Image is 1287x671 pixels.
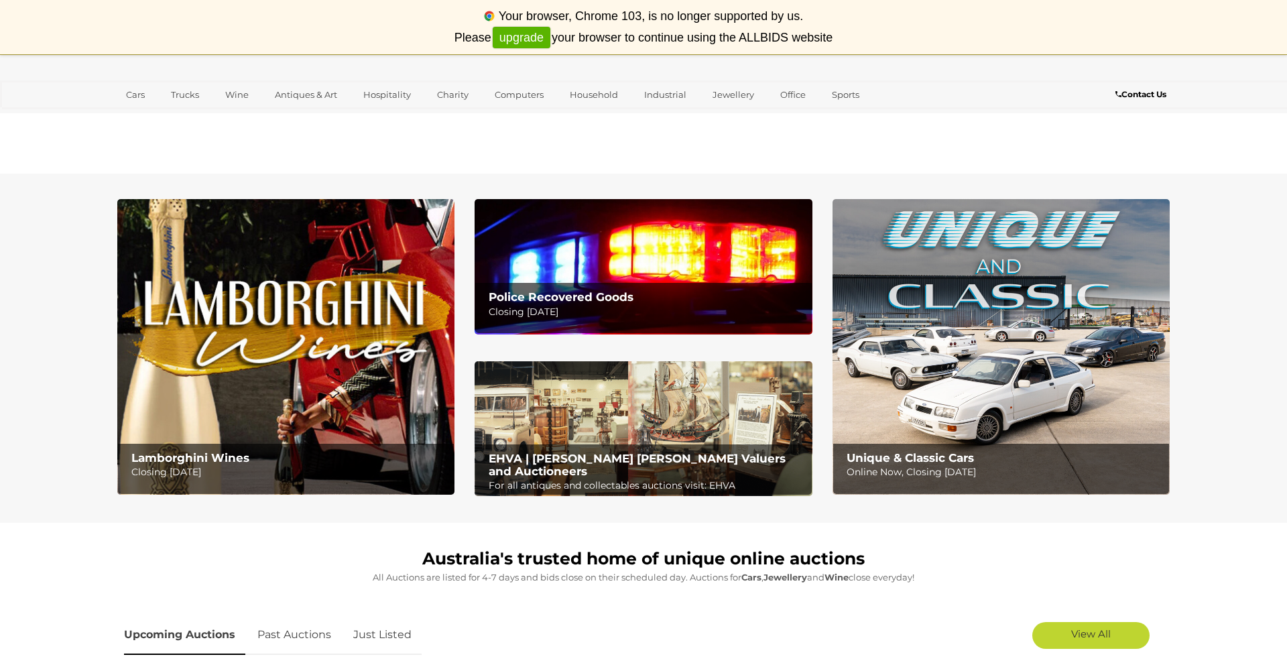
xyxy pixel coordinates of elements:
[475,361,812,497] a: EHVA | Evans Hastings Valuers and Auctioneers EHVA | [PERSON_NAME] [PERSON_NAME] Valuers and Auct...
[117,199,454,495] img: Lamborghini Wines
[823,84,868,106] a: Sports
[247,615,341,655] a: Past Auctions
[124,550,1163,568] h1: Australia's trusted home of unique online auctions
[561,84,627,106] a: Household
[833,199,1170,495] img: Unique & Classic Cars
[489,304,804,320] p: Closing [DATE]
[493,27,550,49] a: upgrade
[124,615,245,655] a: Upcoming Auctions
[124,570,1163,585] p: All Auctions are listed for 4-7 days and bids close on their scheduled day. Auctions for , and cl...
[1071,627,1111,640] span: View All
[343,615,422,655] a: Just Listed
[824,572,849,583] strong: Wine
[741,572,761,583] strong: Cars
[489,452,786,478] b: EHVA | [PERSON_NAME] [PERSON_NAME] Valuers and Auctioneers
[131,451,249,465] b: Lamborghini Wines
[217,84,257,106] a: Wine
[131,464,447,481] p: Closing [DATE]
[635,84,695,106] a: Industrial
[475,361,812,497] img: EHVA | Evans Hastings Valuers and Auctioneers
[1115,89,1166,99] b: Contact Us
[1032,622,1150,649] a: View All
[486,84,552,106] a: Computers
[833,199,1170,495] a: Unique & Classic Cars Unique & Classic Cars Online Now, Closing [DATE]
[117,84,154,106] a: Cars
[117,106,230,128] a: [GEOGRAPHIC_DATA]
[489,290,633,304] b: Police Recovered Goods
[704,84,763,106] a: Jewellery
[475,199,812,334] a: Police Recovered Goods Police Recovered Goods Closing [DATE]
[763,572,807,583] strong: Jewellery
[847,464,1162,481] p: Online Now, Closing [DATE]
[162,84,208,106] a: Trucks
[847,451,974,465] b: Unique & Classic Cars
[772,84,814,106] a: Office
[266,84,346,106] a: Antiques & Art
[475,199,812,334] img: Police Recovered Goods
[117,199,454,495] a: Lamborghini Wines Lamborghini Wines Closing [DATE]
[489,477,804,494] p: For all antiques and collectables auctions visit: EHVA
[1115,87,1170,102] a: Contact Us
[355,84,420,106] a: Hospitality
[428,84,477,106] a: Charity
